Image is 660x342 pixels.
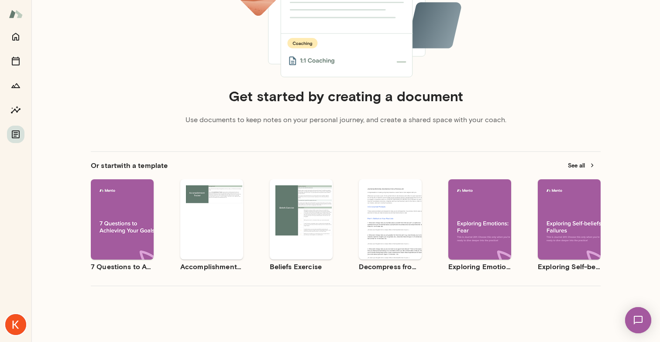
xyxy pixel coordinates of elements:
p: Use documents to keep notes on your personal journey, and create a shared space with your coach. [186,115,506,125]
h6: Exploring Emotions: Fear [448,261,511,272]
button: Insights [7,101,24,119]
h6: Exploring Self-beliefs: Failures [538,261,601,272]
h4: Get started by creating a document [229,88,463,104]
button: See all [563,159,601,172]
button: Home [7,28,24,45]
h6: 7 Questions to Achieving Your Goals [91,261,154,272]
button: Growth Plan [7,77,24,94]
button: Sessions [7,52,24,70]
h6: Beliefs Exercise [270,261,333,272]
h6: Decompress from a Job [359,261,422,272]
img: Kelly Calheiros [5,314,26,335]
button: Documents [7,126,24,143]
img: Mento [9,6,23,22]
h6: Accomplishment Tracker [180,261,243,272]
h6: Or start with a template [91,160,168,171]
